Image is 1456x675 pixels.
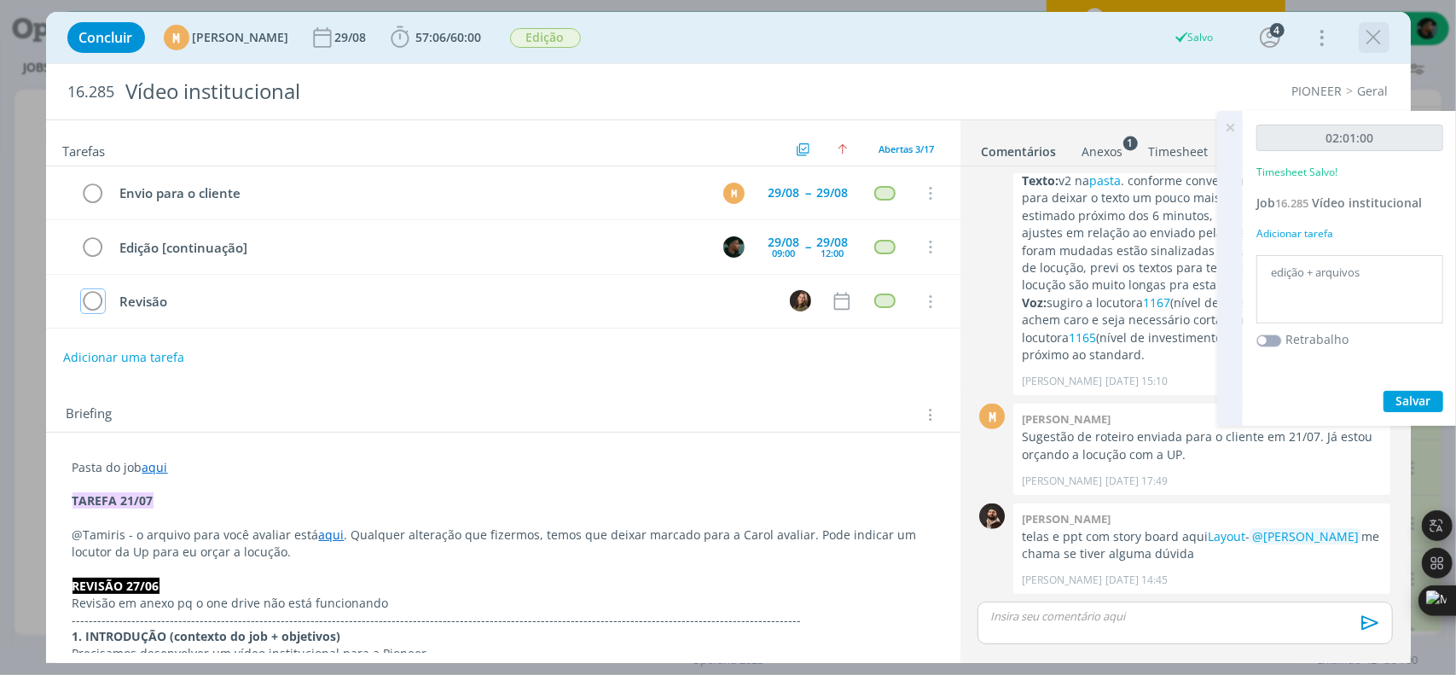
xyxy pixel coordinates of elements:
span: / [447,29,451,45]
a: 1167 [1143,294,1170,311]
img: K [723,236,745,258]
span: Concluir [79,31,133,44]
span: 57:06 [416,29,447,45]
strong: Voz: [1022,294,1047,311]
span: @[PERSON_NAME] [1252,528,1359,544]
p: [PERSON_NAME] [1022,474,1102,489]
p: @Tamiris - o arquivo para você avaliar está . Qualquer alteração que fizermos, temos que deixar m... [73,527,934,561]
div: 29/08 [817,187,849,199]
b: [PERSON_NAME] [1022,411,1111,427]
span: [DATE] 17:49 [1105,474,1168,489]
strong: TAREFA 21/07 [73,492,154,509]
button: M [722,180,747,206]
a: PIONEER [1292,83,1343,99]
p: [PERSON_NAME] [1022,374,1102,389]
p: [PERSON_NAME] [1022,573,1102,588]
img: J [790,290,811,311]
span: 16.285 [68,83,115,102]
span: Vídeo institucional [1312,195,1422,211]
div: 09:00 [773,248,796,258]
div: dialog [46,12,1411,663]
span: [PERSON_NAME] [193,32,289,44]
div: Edição [continuação] [113,237,708,259]
label: Retrabalho [1285,330,1349,348]
div: 4 [1270,23,1285,38]
a: Timesheet [1148,136,1209,160]
a: aqui [319,527,345,543]
a: Layout [1208,528,1245,544]
div: Revisão [113,291,774,312]
strong: Texto: [1022,172,1059,189]
div: M [723,183,745,204]
p: Pasta do job [73,459,934,476]
a: 1165 [1069,329,1096,346]
div: 29/08 [769,187,800,199]
div: M [979,404,1005,429]
span: Tarefas [63,139,106,160]
span: -- [806,187,811,199]
a: Comentários [981,136,1058,160]
span: [DATE] 14:45 [1105,573,1168,588]
div: Envio para o cliente [113,183,708,204]
div: 29/08 [769,236,800,248]
p: v2 na . conforme conversamos, fiz alguns ajustes para deixar o texto um pouco mais curto, já que ... [1022,172,1382,294]
button: J [788,288,814,314]
button: 57:06/60:00 [386,24,486,51]
div: 29/08 [817,236,849,248]
div: Vídeo institucional [119,71,832,113]
a: Geral [1358,83,1389,99]
a: pasta [1089,172,1121,189]
button: 4 [1256,24,1284,51]
div: Anexos [1082,143,1123,160]
b: [PERSON_NAME] [1022,511,1111,527]
a: Job16.285Vídeo institucional [1256,195,1422,211]
div: Adicionar tarefa [1256,226,1443,241]
div: M [164,25,189,50]
sup: 1 [1123,136,1138,150]
span: Salvar [1396,393,1431,409]
div: Salvo [1174,30,1214,45]
img: D [979,503,1005,529]
strong: REVISÃO 27/06 [73,578,160,594]
div: 29/08 [335,32,370,44]
button: Edição [509,27,582,49]
button: K [722,234,747,259]
span: Abertas 3/17 [879,143,935,155]
p: sugiro a locutora (nível de investimento 5). Caso achem caro e seja necessário cortar custos, sug... [1022,294,1382,364]
p: Sugestão de roteiro enviada para o cliente em 21/07. Já estou orçando a locução com a UP. [1022,428,1382,463]
button: Adicionar uma tarefa [62,342,185,373]
strong: 1. INTRODUÇÃO (contexto do job + objetivos) [73,628,341,644]
button: Concluir [67,22,145,53]
button: Salvar [1383,391,1443,412]
button: M[PERSON_NAME] [164,25,289,50]
p: Precisamos desenvolver um vídeo institucional para a Pioneer. [73,645,934,662]
span: 16.285 [1275,195,1308,211]
p: Timesheet Salvo! [1256,165,1337,180]
p: -------------------------------------------------------------------------------------------------... [73,612,934,629]
span: -- [806,241,811,253]
p: telas e ppt com story board aqui - me chama se tiver alguma dúvida [1022,528,1382,563]
span: 60:00 [451,29,482,45]
a: aqui [142,459,168,475]
span: Briefing [67,404,113,426]
span: Edição [510,28,581,48]
span: [DATE] 15:10 [1105,374,1168,389]
img: arrow-up.svg [838,144,848,154]
div: 12:00 [821,248,844,258]
p: Revisão em anexo pq o one drive não está funcionando [73,595,934,612]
